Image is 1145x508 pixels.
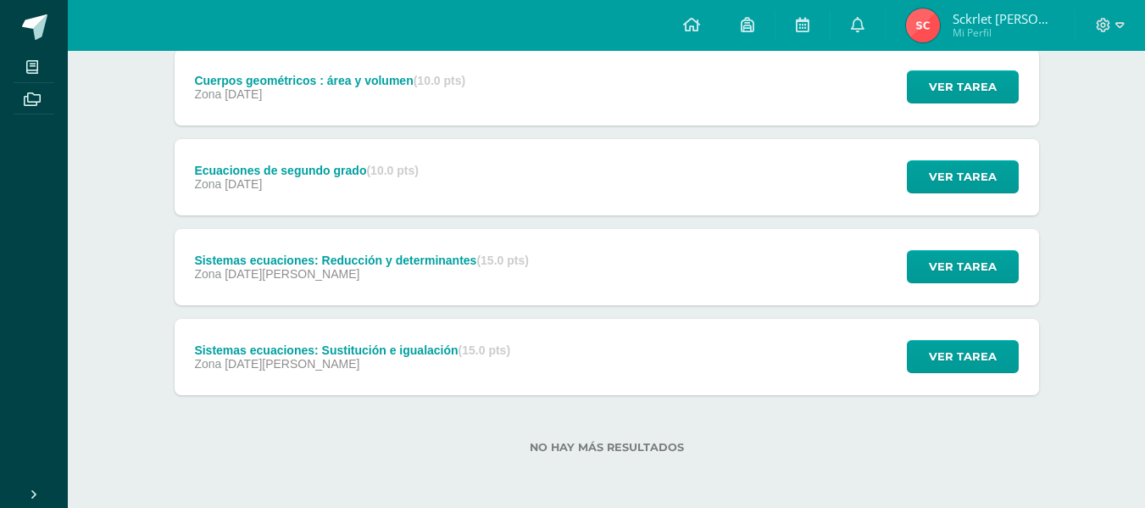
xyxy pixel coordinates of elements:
span: Sckrlet [PERSON_NAME][US_STATE] [953,10,1054,27]
span: [DATE][PERSON_NAME] [225,357,359,371]
button: Ver tarea [907,160,1019,193]
div: Cuerpos geométricos : área y volumen [194,74,465,87]
span: [DATE] [225,177,262,191]
span: Ver tarea [929,161,997,193]
strong: (10.0 pts) [414,74,465,87]
span: Mi Perfil [953,25,1054,40]
div: Sistemas ecuaciones: Reducción y determinantes [194,254,528,267]
button: Ver tarea [907,250,1019,283]
img: 41276d7fe83bb94c4ae535f17fe16d27.png [906,8,940,42]
span: Zona [194,357,221,371]
span: Zona [194,87,221,101]
strong: (10.0 pts) [366,164,418,177]
span: Zona [194,267,221,281]
span: [DATE] [225,87,262,101]
div: Ecuaciones de segundo grado [194,164,419,177]
span: Ver tarea [929,251,997,282]
span: Ver tarea [929,341,997,372]
span: [DATE][PERSON_NAME] [225,267,359,281]
span: Zona [194,177,221,191]
strong: (15.0 pts) [476,254,528,267]
label: No hay más resultados [175,441,1039,454]
div: Sistemas ecuaciones: Sustitución e igualación [194,343,510,357]
span: Ver tarea [929,71,997,103]
button: Ver tarea [907,70,1019,103]
button: Ver tarea [907,340,1019,373]
strong: (15.0 pts) [459,343,510,357]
